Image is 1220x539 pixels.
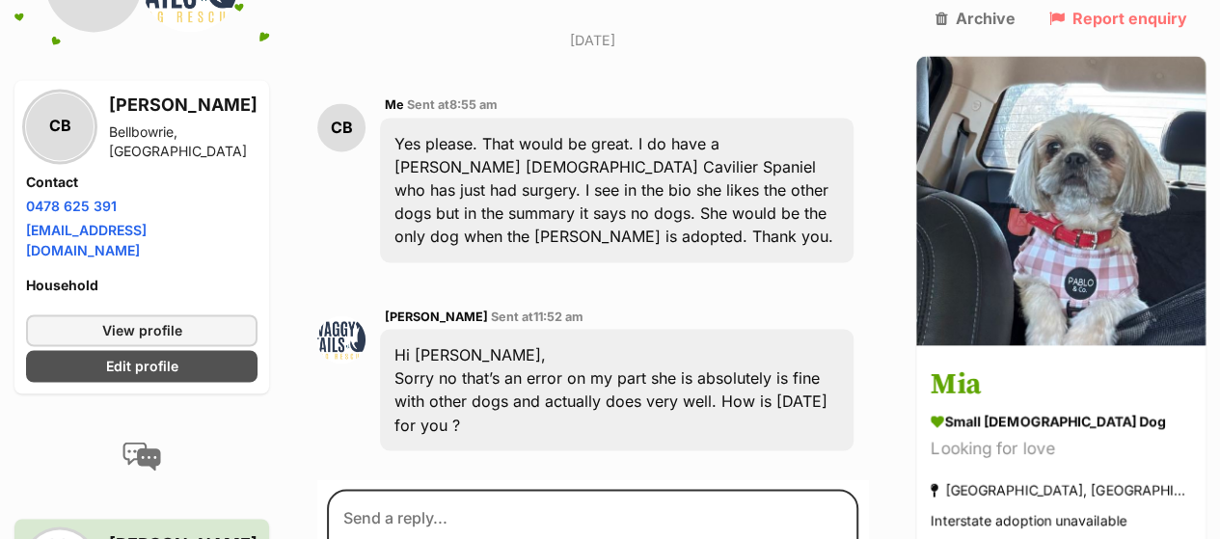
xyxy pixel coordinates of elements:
h4: Contact [26,173,258,192]
div: CB [317,103,366,151]
span: Edit profile [106,356,178,376]
a: 0478 625 391 [26,198,117,214]
a: Report enquiry [1048,10,1186,27]
div: Looking for love [931,437,1191,463]
p: [DATE] [317,30,868,50]
h3: [PERSON_NAME] [109,92,258,119]
div: Bellbowrie, [GEOGRAPHIC_DATA] [109,122,258,161]
span: Me [385,97,404,112]
img: Mia [916,56,1206,345]
div: [GEOGRAPHIC_DATA], [GEOGRAPHIC_DATA] [931,477,1191,503]
a: View profile [26,314,258,346]
img: Ruth Christodoulou profile pic [317,315,366,364]
span: 8:55 am [449,97,498,112]
a: Archive [935,10,1016,27]
h3: Mia [931,364,1191,407]
span: Interstate adoption unavailable [931,513,1126,529]
span: View profile [102,320,182,340]
div: Hi [PERSON_NAME], Sorry no that’s an error on my part she is absolutely is fine with other dogs a... [380,329,854,450]
span: Sent at [491,310,583,324]
span: [PERSON_NAME] [385,310,488,324]
img: conversation-icon-4a6f8262b818ee0b60e3300018af0b2d0b884aa5de6e9bcb8d3d4eeb1a70a7c4.svg [122,442,161,471]
span: Sent at [407,97,498,112]
a: Edit profile [26,350,258,382]
h4: Household [26,276,258,295]
div: small [DEMOGRAPHIC_DATA] Dog [931,412,1191,432]
div: CB [26,93,94,160]
a: [EMAIL_ADDRESS][DOMAIN_NAME] [26,222,147,258]
span: 11:52 am [533,310,583,324]
div: Yes please. That would be great. I do have a [PERSON_NAME] [DEMOGRAPHIC_DATA] Cavilier Spaniel wh... [380,118,854,262]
